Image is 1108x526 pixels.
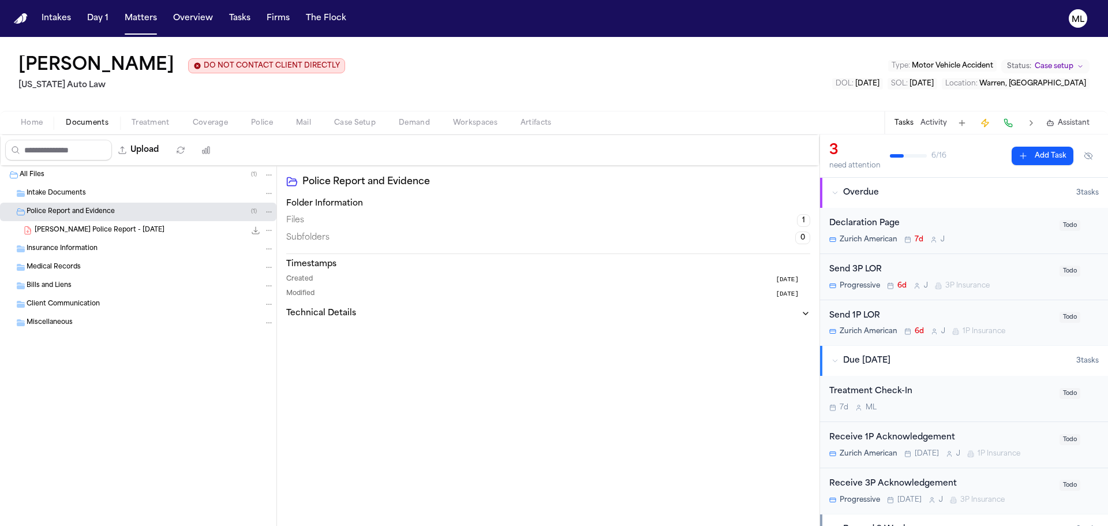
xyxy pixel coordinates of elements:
[1001,59,1090,73] button: Change status from Case setup
[83,8,113,29] a: Day 1
[27,207,115,217] span: Police Report and Evidence
[20,170,44,180] span: All Files
[829,217,1053,230] div: Declaration Page
[776,275,810,285] button: [DATE]
[931,151,946,161] span: 6 / 16
[891,80,908,87] span: SOL :
[820,422,1108,468] div: Open task: Receive 1P Acknowledgement
[1035,62,1073,71] span: Case setup
[5,140,112,161] input: Search files
[840,449,897,458] span: Zurich American
[1000,115,1016,131] button: Make a Call
[942,78,1090,89] button: Edit Location: Warren, MI
[21,118,43,128] span: Home
[776,289,799,299] span: [DATE]
[829,263,1053,277] div: Send 3P LOR
[334,118,376,128] span: Case Setup
[795,232,810,244] span: 0
[820,254,1108,300] div: Open task: Send 3P LOR
[132,118,170,128] span: Treatment
[453,118,497,128] span: Workspaces
[840,495,880,505] span: Progressive
[945,281,990,290] span: 3P Insurance
[27,300,100,309] span: Client Communication
[941,327,945,336] span: J
[1060,220,1080,231] span: Todo
[224,8,255,29] a: Tasks
[37,8,76,29] button: Intakes
[897,495,922,505] span: [DATE]
[1012,147,1073,165] button: Add Task
[977,115,993,131] button: Create Immediate Task
[797,214,810,227] span: 1
[1007,62,1031,71] span: Status:
[924,281,928,290] span: J
[286,232,330,244] span: Subfolders
[956,449,960,458] span: J
[888,60,997,72] button: Edit Type: Motor Vehicle Accident
[18,55,174,76] button: Edit matter name
[829,385,1053,398] div: Treatment Check-In
[286,259,810,270] h3: Timestamps
[14,13,28,24] img: Finch Logo
[829,431,1053,445] div: Receive 1P Acknowledgement
[892,62,910,69] span: Type :
[251,208,257,215] span: ( 1 )
[286,215,304,226] span: Files
[820,346,1108,376] button: Due [DATE]3tasks
[963,327,1005,336] span: 1P Insurance
[1078,147,1099,165] button: Hide completed tasks (⌘⇧H)
[920,118,947,128] button: Activity
[250,225,261,236] button: Download R. Cushingberry - Warren Police Report - 7.16.25
[1060,266,1080,277] span: Todo
[301,8,351,29] button: The Flock
[286,289,315,299] span: Modified
[286,275,313,285] span: Created
[941,235,945,244] span: J
[251,171,257,178] span: ( 1 )
[820,300,1108,346] div: Open task: Send 1P LOR
[909,80,934,87] span: [DATE]
[832,78,883,89] button: Edit DOL: 2025-07-16
[169,8,218,29] button: Overview
[27,263,81,273] span: Medical Records
[18,79,345,92] h2: [US_STATE] Auto Law
[302,175,810,189] h2: Police Report and Evidence
[912,62,993,69] span: Motor Vehicle Accident
[840,235,897,244] span: Zurich American
[843,355,890,367] span: Due [DATE]
[1076,356,1099,365] span: 3 task s
[296,118,311,128] span: Mail
[1072,16,1084,24] text: ML
[836,80,854,87] span: DOL :
[820,468,1108,514] div: Open task: Receive 3P Acknowledgement
[120,8,162,29] button: Matters
[978,449,1020,458] span: 1P Insurance
[776,289,810,299] button: [DATE]
[27,281,72,291] span: Bills and Liens
[1060,434,1080,445] span: Todo
[35,226,164,236] span: [PERSON_NAME] Police Report - [DATE]
[27,318,73,328] span: Miscellaneous
[27,244,98,254] span: Insurance Information
[820,208,1108,254] div: Open task: Declaration Page
[1046,118,1090,128] button: Assistant
[939,495,943,505] span: J
[843,187,879,199] span: Overdue
[14,13,28,24] a: Home
[1076,188,1099,197] span: 3 task s
[954,115,970,131] button: Add Task
[399,118,430,128] span: Demand
[960,495,1005,505] span: 3P Insurance
[829,161,881,170] div: need attention
[66,118,108,128] span: Documents
[820,376,1108,422] div: Open task: Treatment Check-In
[829,309,1053,323] div: Send 1P LOR
[888,78,937,89] button: Edit SOL: 2028-07-16
[840,403,848,412] span: 7d
[820,178,1108,208] button: Overdue3tasks
[979,80,1086,87] span: Warren, [GEOGRAPHIC_DATA]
